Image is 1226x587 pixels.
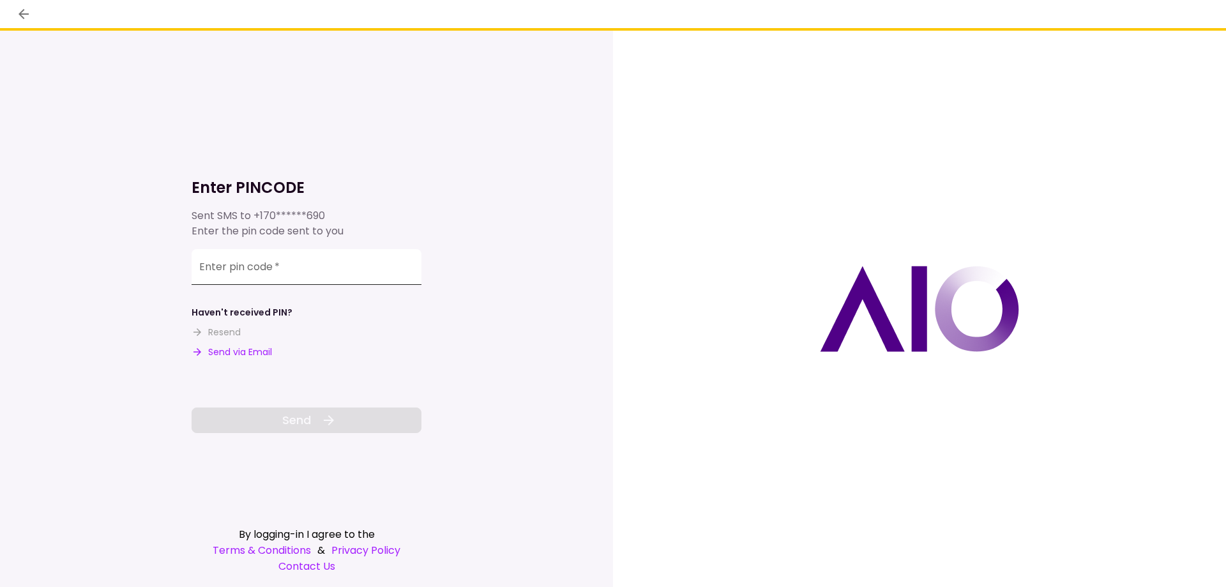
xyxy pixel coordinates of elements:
div: By logging-in I agree to the [192,526,421,542]
span: Send [282,411,311,429]
img: AIO logo [820,266,1019,352]
div: Haven't received PIN? [192,306,292,319]
button: back [13,3,34,25]
button: Send via Email [192,346,272,359]
a: Contact Us [192,558,421,574]
a: Privacy Policy [331,542,400,558]
div: Sent SMS to Enter the pin code sent to you [192,208,421,239]
h1: Enter PINCODE [192,178,421,198]
div: & [192,542,421,558]
a: Terms & Conditions [213,542,311,558]
button: Send [192,408,421,433]
button: Resend [192,326,241,339]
